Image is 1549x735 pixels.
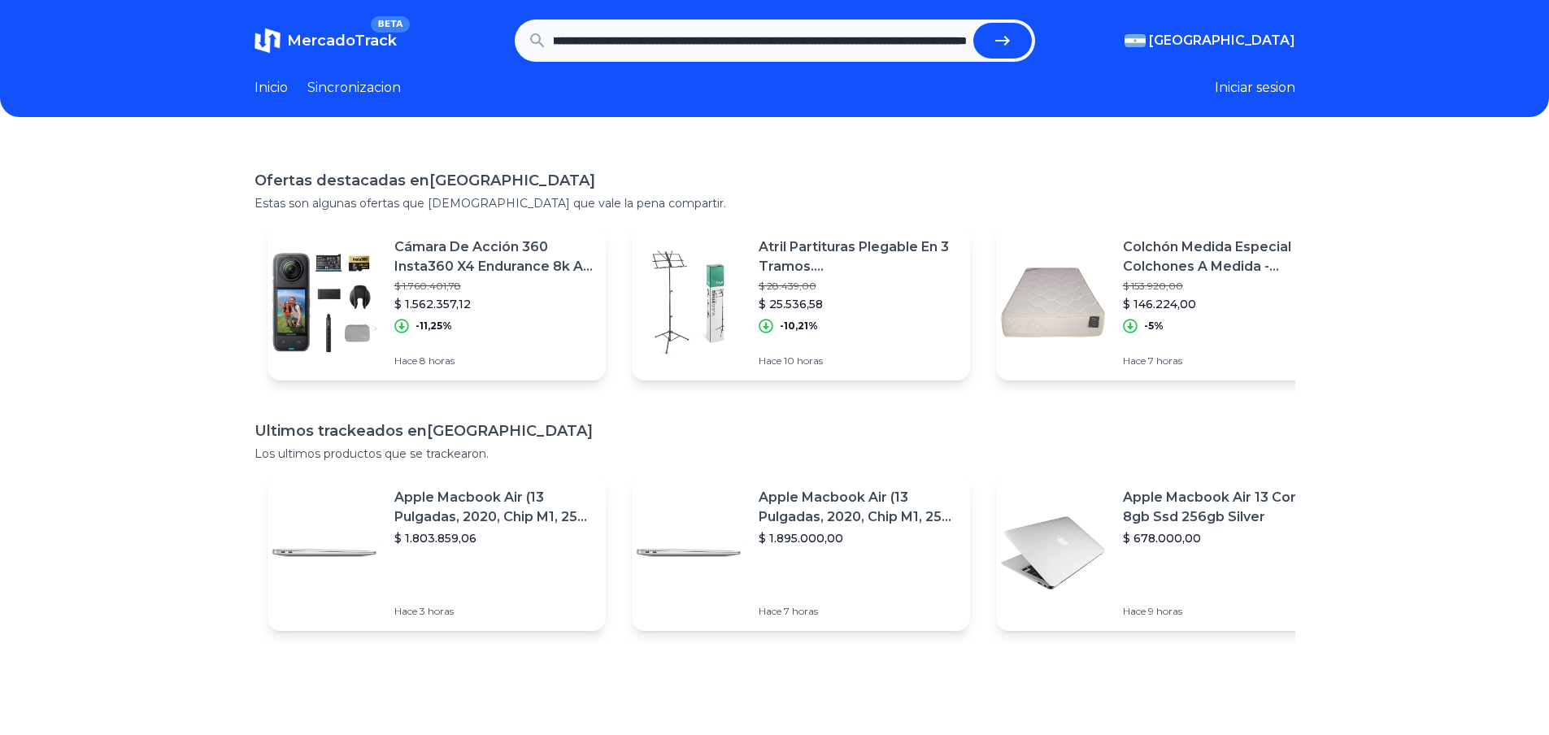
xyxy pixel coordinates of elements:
[759,237,957,276] p: Atril Partituras Plegable En 3 Tramos. [GEOGRAPHIC_DATA]. Con Funda
[996,246,1110,359] img: Featured image
[1123,296,1321,312] p: $ 146.224,00
[1215,78,1295,98] button: Iniciar sesion
[1123,354,1321,367] p: Hace 7 horas
[268,246,381,359] img: Featured image
[394,237,593,276] p: Cámara De Acción 360 Insta360 X4 Endurance 8k A Prueba De Ag
[394,354,593,367] p: Hace 8 horas
[759,488,957,527] p: Apple Macbook Air (13 Pulgadas, 2020, Chip M1, 256 Gb De Ssd, 8 Gb De Ram) - Plata
[996,475,1334,631] a: Featured imageApple Macbook Air 13 Core I5 8gb Ssd 256gb Silver$ 678.000,00Hace 9 horas
[1123,237,1321,276] p: Colchón Medida Especial - Colchones A Medida - Personalizado
[255,195,1295,211] p: Estas son algunas ofertas que [DEMOGRAPHIC_DATA] que vale la pena compartir.
[394,296,593,312] p: $ 1.562.357,12
[307,78,401,98] a: Sincronizacion
[759,280,957,293] p: $ 28.439,00
[371,16,409,33] span: BETA
[780,320,818,333] p: -10,21%
[632,475,970,631] a: Featured imageApple Macbook Air (13 Pulgadas, 2020, Chip M1, 256 Gb De Ssd, 8 Gb De Ram) - Plata$...
[394,605,593,618] p: Hace 3 horas
[996,496,1110,610] img: Featured image
[394,530,593,546] p: $ 1.803.859,06
[759,354,957,367] p: Hace 10 horas
[1149,31,1295,50] span: [GEOGRAPHIC_DATA]
[1125,31,1295,50] button: [GEOGRAPHIC_DATA]
[394,488,593,527] p: Apple Macbook Air (13 Pulgadas, 2020, Chip M1, 256 Gb De Ssd, 8 Gb De Ram) - Plata
[1123,605,1321,618] p: Hace 9 horas
[268,496,381,610] img: Featured image
[268,224,606,381] a: Featured imageCámara De Acción 360 Insta360 X4 Endurance 8k A Prueba De Ag$ 1.760.401,78$ 1.562.3...
[759,296,957,312] p: $ 25.536,58
[759,605,957,618] p: Hace 7 horas
[394,280,593,293] p: $ 1.760.401,78
[996,224,1334,381] a: Featured imageColchón Medida Especial - Colchones A Medida - Personalizado$ 153.920,00$ 146.224,0...
[632,224,970,381] a: Featured imageAtril Partituras Plegable En 3 Tramos. [GEOGRAPHIC_DATA]. Con Funda$ 28.439,00$ 25....
[287,32,397,50] span: MercadoTrack
[255,28,281,54] img: MercadoTrack
[759,530,957,546] p: $ 1.895.000,00
[1144,320,1164,333] p: -5%
[255,446,1295,462] p: Los ultimos productos que se trackearon.
[1125,34,1146,47] img: Argentina
[268,475,606,631] a: Featured imageApple Macbook Air (13 Pulgadas, 2020, Chip M1, 256 Gb De Ssd, 8 Gb De Ram) - Plata$...
[255,420,1295,442] h1: Ultimos trackeados en [GEOGRAPHIC_DATA]
[416,320,452,333] p: -11,25%
[255,28,397,54] a: MercadoTrackBETA
[255,78,288,98] a: Inicio
[632,496,746,610] img: Featured image
[632,246,746,359] img: Featured image
[1123,280,1321,293] p: $ 153.920,00
[1123,488,1321,527] p: Apple Macbook Air 13 Core I5 8gb Ssd 256gb Silver
[255,169,1295,192] h1: Ofertas destacadas en [GEOGRAPHIC_DATA]
[1123,530,1321,546] p: $ 678.000,00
